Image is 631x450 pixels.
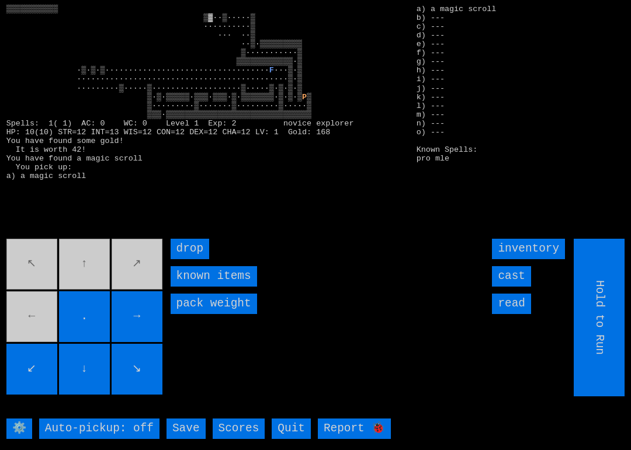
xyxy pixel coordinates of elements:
[39,418,160,439] input: Auto-pickup: off
[6,5,404,230] larn: ▒▒▒▒▒▒▒▒▒▒▒ ▒▓··▒·····▒ ··········▒ ··· ··▒ ··▒·▒▒▒▒▒▒▒▒▒ ▒···········▒ ▒▒▒▒▒▒▒▒▒▒▒▒·▒ ·▒·▒·▒····...
[213,418,265,439] input: Scores
[59,344,110,395] input: ↓
[492,294,531,314] input: read
[167,418,206,439] input: Save
[269,66,274,75] font: F
[112,291,162,342] input: →
[318,418,391,439] input: Report 🐞
[59,291,110,342] input: .
[492,239,565,259] input: inventory
[171,294,257,314] input: pack weight
[112,344,162,395] input: ↘
[6,344,57,395] input: ↙
[272,418,311,439] input: Quit
[171,266,257,287] input: known items
[302,93,307,102] font: P
[492,266,531,287] input: cast
[417,5,625,139] stats: a) a magic scroll b) --- c) --- d) --- e) --- f) --- g) --- h) --- i) --- j) --- k) --- l) --- m)...
[6,418,32,439] input: ⚙️
[574,239,625,396] input: Hold to Run
[171,239,210,259] input: drop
